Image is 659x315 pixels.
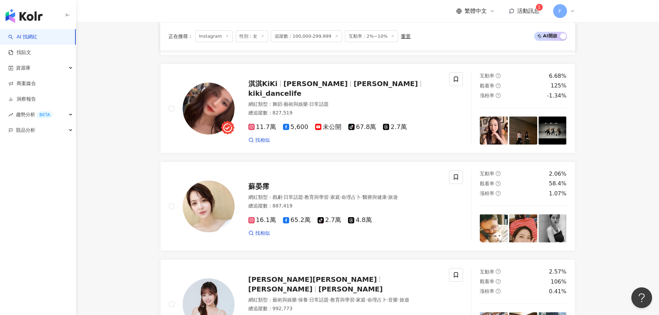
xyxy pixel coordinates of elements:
span: · [355,297,356,303]
span: kiki_dancelife [248,89,302,98]
span: 活動訊息 [517,8,539,14]
span: [PERSON_NAME] [248,285,313,293]
a: 商案媒合 [8,80,36,87]
iframe: Help Scout Beacon - Open [631,287,652,308]
span: · [387,297,388,303]
span: · [308,297,309,303]
span: 互動率 [480,73,494,78]
span: 67.8萬 [348,123,376,131]
span: 互動率 [480,171,494,176]
span: · [398,297,399,303]
span: question-circle [496,181,501,186]
div: 網紅類型 ： [248,297,441,304]
span: · [308,101,309,107]
span: 家庭 [330,194,340,200]
span: question-circle [496,171,501,176]
span: 旅遊 [400,297,409,303]
span: 互動率 [480,269,494,275]
span: · [340,194,341,200]
span: 醫療與健康 [363,194,387,200]
img: post-image [539,117,567,145]
span: 蘇晏霈 [248,182,269,191]
span: 戲劇 [273,194,282,200]
span: 藝術與娛樂 [284,101,308,107]
div: 2.57% [549,268,567,276]
span: Instagram [195,30,233,42]
span: [PERSON_NAME] [354,80,418,88]
div: 106% [551,278,567,286]
span: 日常話題 [309,101,329,107]
span: 漲粉率 [480,93,494,98]
img: post-image [480,214,508,242]
div: 125% [551,82,567,90]
span: 趨勢分析 [16,107,53,122]
span: 找相似 [255,137,270,144]
span: 觀看率 [480,181,494,186]
span: 性別：女 [236,30,268,42]
div: 0.41% [549,288,567,295]
span: [PERSON_NAME] [318,285,383,293]
span: 音樂 [388,297,398,303]
span: · [303,194,304,200]
span: 16.1萬 [248,216,276,224]
span: 11.7萬 [248,123,276,131]
span: 日常話題 [309,297,329,303]
span: 命理占卜 [367,297,387,303]
div: 網紅類型 ： [248,101,441,108]
span: 保養 [298,297,308,303]
span: · [387,194,388,200]
a: searchAI 找網紅 [8,34,37,40]
span: F [558,7,561,15]
span: question-circle [496,73,501,78]
img: post-image [539,214,567,242]
span: question-circle [496,191,501,196]
span: 命理占卜 [341,194,361,200]
span: question-circle [496,269,501,274]
span: 未公開 [315,123,341,131]
span: 漲粉率 [480,288,494,294]
img: KOL Avatar [183,180,235,232]
span: 家庭 [356,297,366,303]
sup: 1 [536,4,543,11]
a: 找相似 [248,230,270,237]
span: 繁體中文 [465,7,487,15]
span: 淇淇KiKi [248,80,278,88]
a: 找相似 [248,137,270,144]
span: 1 [538,5,541,10]
span: 找相似 [255,230,270,237]
span: 4.8萬 [348,216,372,224]
div: 58.4% [549,180,567,187]
span: 互動率：2%~10% [345,30,398,42]
div: 網紅類型 ： [248,194,441,201]
a: KOL Avatar蘇晏霈網紅類型：戲劇·日常話題·教育與學習·家庭·命理占卜·醫療與健康·旅遊總追蹤數：887,41916.1萬65.2萬2.7萬4.8萬找相似互動率question-circ... [160,161,575,251]
div: 總追蹤數 ： 827,519 [248,110,441,117]
a: KOL Avatar淇淇KiKi[PERSON_NAME][PERSON_NAME]kiki_dancelife網紅類型：舞蹈·藝術與娛樂·日常話題總追蹤數：827,51911.7萬5,600未... [160,64,575,153]
span: question-circle [496,93,501,98]
div: 重置 [401,34,411,39]
span: 追蹤數：100,000-299,999 [271,30,342,42]
span: 藝術與娛樂 [273,297,297,303]
span: 日常話題 [284,194,303,200]
span: · [329,297,330,303]
span: · [366,297,367,303]
span: 競品分析 [16,122,35,138]
span: 舞蹈 [273,101,282,107]
span: 正在搜尋 ： [168,34,193,39]
span: question-circle [496,83,501,88]
div: 1.07% [549,190,567,197]
div: BETA [37,111,53,118]
span: 教育與學習 [330,297,355,303]
span: · [282,101,284,107]
span: 教育與學習 [304,194,329,200]
a: 找貼文 [8,49,31,56]
span: 漲粉率 [480,191,494,196]
div: 總追蹤數 ： 887,419 [248,203,441,210]
span: · [282,194,284,200]
span: · [361,194,362,200]
span: 2.7萬 [383,123,407,131]
span: question-circle [496,279,501,284]
span: 旅遊 [388,194,398,200]
span: 觀看率 [480,279,494,284]
span: 5,600 [283,123,309,131]
div: 2.06% [549,170,567,178]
